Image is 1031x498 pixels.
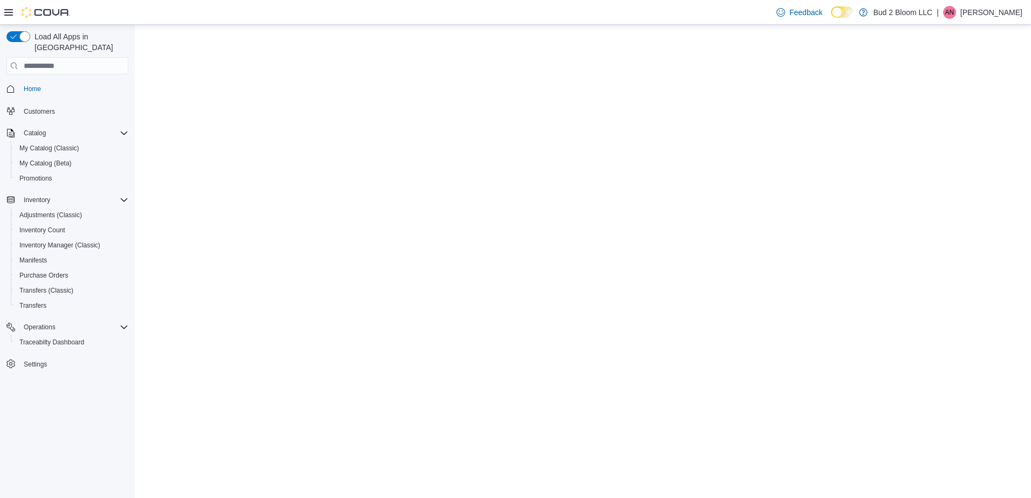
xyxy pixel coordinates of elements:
a: Home [19,82,45,95]
span: Catalog [19,127,128,140]
span: Home [19,82,128,95]
span: My Catalog (Classic) [19,144,79,153]
a: Traceabilty Dashboard [15,336,88,349]
span: Purchase Orders [15,269,128,282]
button: Inventory [19,193,54,206]
button: Operations [19,321,60,334]
a: Settings [19,358,51,371]
span: Operations [24,323,56,331]
span: Customers [19,104,128,117]
span: Adjustments (Classic) [19,211,82,219]
span: Inventory [24,196,50,204]
span: Transfers [15,299,128,312]
p: Bud 2 Bloom LLC [873,6,932,19]
button: Purchase Orders [11,268,133,283]
button: My Catalog (Beta) [11,156,133,171]
a: Promotions [15,172,57,185]
span: Traceabilty Dashboard [19,338,84,347]
span: Inventory Manager (Classic) [19,241,100,250]
a: Transfers [15,299,51,312]
span: Catalog [24,129,46,137]
span: Customers [24,107,55,116]
span: Inventory [19,193,128,206]
button: Customers [2,103,133,119]
button: Inventory Manager (Classic) [11,238,133,253]
span: Traceabilty Dashboard [15,336,128,349]
span: Settings [24,360,47,369]
a: Feedback [772,2,827,23]
a: My Catalog (Beta) [15,157,76,170]
button: Inventory Count [11,223,133,238]
a: Inventory Count [15,224,70,237]
p: [PERSON_NAME] [960,6,1022,19]
button: Promotions [11,171,133,186]
button: Inventory [2,192,133,207]
button: Adjustments (Classic) [11,207,133,223]
span: Transfers (Classic) [15,284,128,297]
p: | [937,6,939,19]
span: Home [24,85,41,93]
div: Angel Nieves [943,6,956,19]
button: Transfers (Classic) [11,283,133,298]
span: Transfers (Classic) [19,286,73,295]
span: Adjustments (Classic) [15,209,128,222]
a: Adjustments (Classic) [15,209,86,222]
button: Catalog [19,127,50,140]
input: Dark Mode [831,6,854,18]
span: Manifests [19,256,47,265]
nav: Complex example [6,77,128,400]
span: Manifests [15,254,128,267]
span: Inventory Count [19,226,65,234]
img: Cova [22,7,70,18]
a: My Catalog (Classic) [15,142,84,155]
span: My Catalog (Beta) [15,157,128,170]
span: Feedback [789,7,822,18]
button: Home [2,81,133,96]
span: Transfers [19,301,46,310]
span: My Catalog (Beta) [19,159,72,168]
button: Catalog [2,126,133,141]
button: Operations [2,320,133,335]
span: Promotions [15,172,128,185]
span: Settings [19,357,128,371]
span: Inventory Count [15,224,128,237]
button: Transfers [11,298,133,313]
a: Customers [19,105,59,118]
a: Purchase Orders [15,269,73,282]
span: Promotions [19,174,52,183]
span: Load All Apps in [GEOGRAPHIC_DATA] [30,31,128,53]
button: Settings [2,356,133,372]
span: My Catalog (Classic) [15,142,128,155]
button: My Catalog (Classic) [11,141,133,156]
button: Manifests [11,253,133,268]
span: AN [945,6,954,19]
span: Inventory Manager (Classic) [15,239,128,252]
span: Operations [19,321,128,334]
span: Purchase Orders [19,271,68,280]
button: Traceabilty Dashboard [11,335,133,350]
a: Inventory Manager (Classic) [15,239,105,252]
a: Transfers (Classic) [15,284,78,297]
a: Manifests [15,254,51,267]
